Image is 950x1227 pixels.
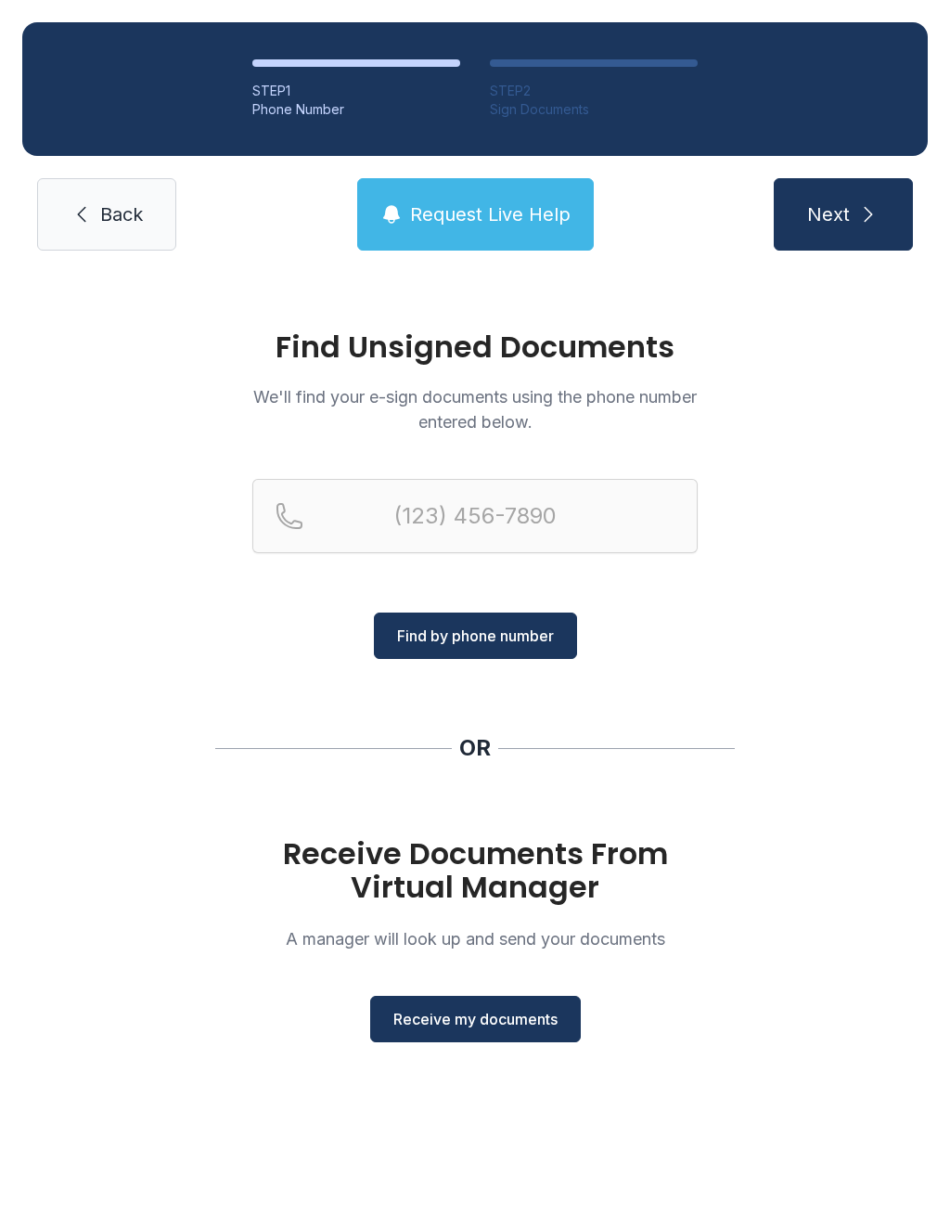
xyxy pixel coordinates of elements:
input: Reservation phone number [252,479,698,553]
span: Back [100,201,143,227]
span: Find by phone number [397,625,554,647]
h1: Receive Documents From Virtual Manager [252,837,698,904]
p: A manager will look up and send your documents [252,926,698,951]
div: Sign Documents [490,100,698,119]
div: STEP 1 [252,82,460,100]
div: STEP 2 [490,82,698,100]
span: Receive my documents [393,1008,558,1030]
h1: Find Unsigned Documents [252,332,698,362]
div: OR [459,733,491,763]
span: Next [807,201,850,227]
span: Request Live Help [410,201,571,227]
p: We'll find your e-sign documents using the phone number entered below. [252,384,698,434]
div: Phone Number [252,100,460,119]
